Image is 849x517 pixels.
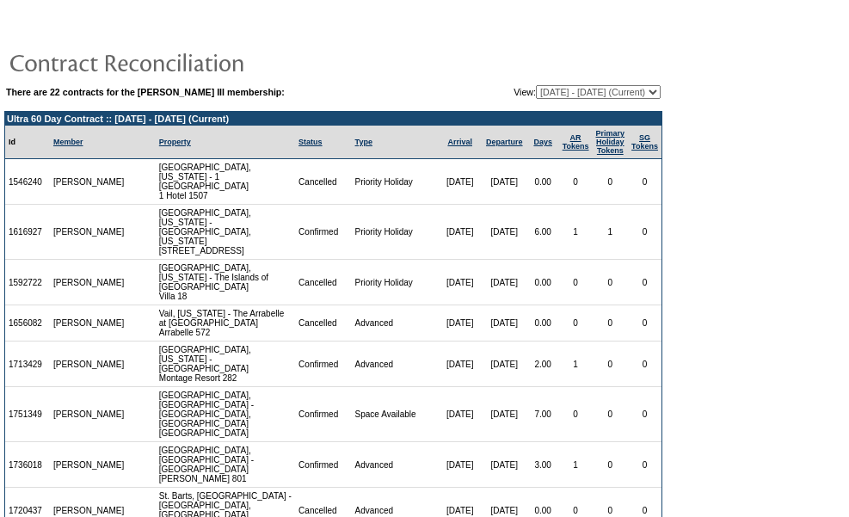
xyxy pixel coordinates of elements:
[559,387,593,442] td: 0
[439,260,482,305] td: [DATE]
[5,205,50,260] td: 1616927
[482,205,527,260] td: [DATE]
[5,126,50,159] td: Id
[295,442,351,488] td: Confirmed
[5,342,50,387] td: 1713429
[527,387,559,442] td: 7.00
[486,138,523,146] a: Departure
[5,260,50,305] td: 1592722
[559,205,593,260] td: 1
[355,138,372,146] a: Type
[631,133,658,151] a: SGTokens
[628,387,661,442] td: 0
[295,387,351,442] td: Confirmed
[50,442,128,488] td: [PERSON_NAME]
[527,305,559,342] td: 0.00
[527,442,559,488] td: 3.00
[50,260,128,305] td: [PERSON_NAME]
[5,442,50,488] td: 1736018
[482,159,527,205] td: [DATE]
[628,260,661,305] td: 0
[628,159,661,205] td: 0
[533,138,552,146] a: Days
[559,442,593,488] td: 1
[593,205,629,260] td: 1
[563,133,589,151] a: ARTokens
[628,305,661,342] td: 0
[156,205,295,260] td: [GEOGRAPHIC_DATA], [US_STATE] - [GEOGRAPHIC_DATA], [US_STATE] [STREET_ADDRESS]
[50,305,128,342] td: [PERSON_NAME]
[156,305,295,342] td: Vail, [US_STATE] - The Arrabelle at [GEOGRAPHIC_DATA] Arrabelle 572
[295,260,351,305] td: Cancelled
[156,260,295,305] td: [GEOGRAPHIC_DATA], [US_STATE] - The Islands of [GEOGRAPHIC_DATA] Villa 18
[352,305,439,342] td: Advanced
[156,387,295,442] td: [GEOGRAPHIC_DATA], [GEOGRAPHIC_DATA] - [GEOGRAPHIC_DATA], [GEOGRAPHIC_DATA] [GEOGRAPHIC_DATA]
[439,205,482,260] td: [DATE]
[352,260,439,305] td: Priority Holiday
[628,205,661,260] td: 0
[559,159,593,205] td: 0
[559,260,593,305] td: 0
[482,260,527,305] td: [DATE]
[482,342,527,387] td: [DATE]
[5,305,50,342] td: 1656082
[439,342,482,387] td: [DATE]
[352,342,439,387] td: Advanced
[352,442,439,488] td: Advanced
[6,87,285,97] b: There are 22 contracts for the [PERSON_NAME] III membership:
[593,342,629,387] td: 0
[50,342,128,387] td: [PERSON_NAME]
[5,159,50,205] td: 1546240
[628,342,661,387] td: 0
[447,138,472,146] a: Arrival
[596,129,625,155] a: Primary HolidayTokens
[298,138,323,146] a: Status
[593,305,629,342] td: 0
[482,387,527,442] td: [DATE]
[5,387,50,442] td: 1751349
[628,442,661,488] td: 0
[439,159,482,205] td: [DATE]
[156,442,295,488] td: [GEOGRAPHIC_DATA], [GEOGRAPHIC_DATA] - [GEOGRAPHIC_DATA] [PERSON_NAME] 801
[295,205,351,260] td: Confirmed
[295,159,351,205] td: Cancelled
[482,305,527,342] td: [DATE]
[159,138,191,146] a: Property
[295,305,351,342] td: Cancelled
[439,305,482,342] td: [DATE]
[5,112,661,126] td: Ultra 60 Day Contract :: [DATE] - [DATE] (Current)
[53,138,83,146] a: Member
[527,159,559,205] td: 0.00
[156,342,295,387] td: [GEOGRAPHIC_DATA], [US_STATE] - [GEOGRAPHIC_DATA] Montage Resort 282
[593,159,629,205] td: 0
[435,85,661,99] td: View:
[9,45,353,79] img: pgTtlContractReconciliation.gif
[439,387,482,442] td: [DATE]
[352,159,439,205] td: Priority Holiday
[439,442,482,488] td: [DATE]
[50,159,128,205] td: [PERSON_NAME]
[295,342,351,387] td: Confirmed
[352,205,439,260] td: Priority Holiday
[527,205,559,260] td: 6.00
[527,342,559,387] td: 2.00
[593,260,629,305] td: 0
[593,442,629,488] td: 0
[527,260,559,305] td: 0.00
[559,305,593,342] td: 0
[156,159,295,205] td: [GEOGRAPHIC_DATA], [US_STATE] - 1 [GEOGRAPHIC_DATA] 1 Hotel 1507
[559,342,593,387] td: 1
[482,442,527,488] td: [DATE]
[352,387,439,442] td: Space Available
[50,387,128,442] td: [PERSON_NAME]
[593,387,629,442] td: 0
[50,205,128,260] td: [PERSON_NAME]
